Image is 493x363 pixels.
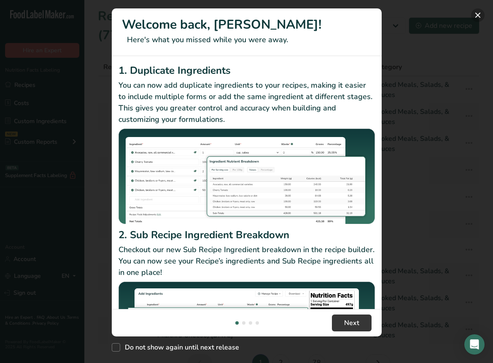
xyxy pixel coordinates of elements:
h2: 2. Sub Recipe Ingredient Breakdown [119,227,375,242]
div: Open Intercom Messenger [464,334,485,355]
h2: 1. Duplicate Ingredients [119,63,375,78]
span: Next [344,318,359,328]
span: Do not show again until next release [120,343,239,352]
p: Checkout our new Sub Recipe Ingredient breakdown in the recipe builder. You can now see your Reci... [119,244,375,278]
p: You can now add duplicate ingredients to your recipes, making it easier to include multiple forms... [119,80,375,125]
img: Duplicate Ingredients [119,129,375,224]
h1: Welcome back, [PERSON_NAME]! [122,15,372,34]
p: Here's what you missed while you were away. [122,34,372,46]
button: Next [332,315,372,331]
